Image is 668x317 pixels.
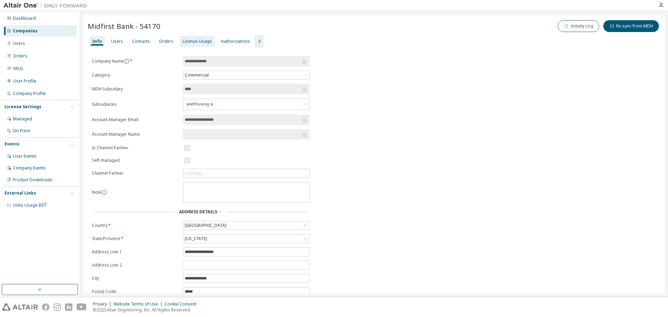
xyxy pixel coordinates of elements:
label: Country [92,223,179,228]
div: Loading... [183,169,309,177]
div: Commercial [184,71,210,79]
label: Is Channel Partner [92,145,179,151]
span: Midfirst Bank - 54170 [88,21,160,31]
span: Units Usage BI [13,202,47,208]
div: solidThinking [185,100,216,109]
div: Companies [13,28,38,34]
div: On Prem [13,128,30,134]
div: [GEOGRAPHIC_DATA] [183,221,309,230]
div: Events [5,141,19,147]
img: Altair One [3,2,90,9]
div: Users [111,39,123,44]
div: User Events [13,153,37,159]
label: Account Manager Email [92,117,179,122]
label: City [92,276,179,281]
div: [US_STATE] [183,235,309,243]
label: MDH Subsidary [92,86,179,92]
label: Account Manager Name [92,132,179,137]
div: Users [13,41,25,46]
div: Loading... [185,171,204,176]
img: instagram.svg [54,303,61,311]
label: Postal Code [92,289,179,294]
div: License Settings [5,104,41,110]
div: Product Downloads [13,177,53,183]
img: altair_logo.svg [2,303,38,311]
img: youtube.svg [77,303,87,311]
button: Re-sync from MDH [603,20,659,32]
label: Company Name [92,58,179,64]
div: solidThinking [183,99,309,110]
span: Address Details [179,209,217,215]
div: [US_STATE] [184,235,208,243]
p: © 2025 Altair Engineering, Inc. All Rights Reserved. [93,307,200,313]
div: Orders [13,53,27,59]
div: Company Events [13,165,46,171]
div: Website Terms of Use [113,301,165,307]
div: Privacy [93,301,113,307]
div: Cookie Consent [165,301,200,307]
label: Note [92,189,102,195]
div: Commercial [183,71,309,79]
div: Authorizations [221,39,250,44]
label: Subsidiaries [92,102,179,107]
div: User Profile [13,78,37,84]
div: Orders [159,39,174,44]
label: Address Line 1 [92,249,179,255]
button: information [124,58,129,64]
div: SKUs [13,66,23,71]
div: External Links [5,190,36,196]
div: Dashboard [13,16,36,21]
label: State/Province [92,236,179,241]
div: Company Profile [13,91,46,96]
label: Category [92,72,179,78]
button: information [102,190,107,195]
div: License Usage [183,39,212,44]
div: Contacts [132,39,150,44]
img: facebook.svg [42,303,49,311]
button: Activity Log [558,20,599,32]
label: Address Line 2 [92,262,179,268]
div: [GEOGRAPHIC_DATA] [184,222,228,229]
label: Channel Partner [92,171,179,176]
div: Info [92,39,102,44]
div: Managed [13,116,32,122]
img: linkedin.svg [65,303,72,311]
label: Self-managed [92,158,179,163]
